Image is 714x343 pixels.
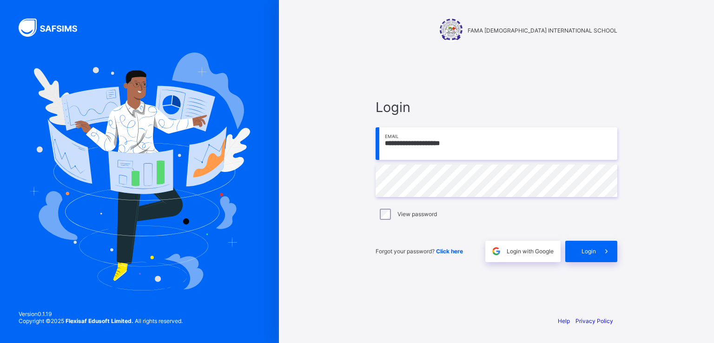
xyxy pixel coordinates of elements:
span: Login [376,99,617,115]
img: Hero Image [29,53,250,290]
label: View password [397,211,437,218]
a: Privacy Policy [575,317,613,324]
img: SAFSIMS Logo [19,19,88,37]
span: Copyright © 2025 All rights reserved. [19,317,183,324]
strong: Flexisaf Edusoft Limited. [66,317,133,324]
img: google.396cfc9801f0270233282035f929180a.svg [491,246,502,257]
a: Click here [436,248,463,255]
a: Help [558,317,570,324]
span: Login with Google [507,248,554,255]
span: Version 0.1.19 [19,310,183,317]
span: Forgot your password? [376,248,463,255]
span: Login [582,248,596,255]
span: FAMA [DEMOGRAPHIC_DATA] INTERNATIONAL SCHOOL [468,27,617,34]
